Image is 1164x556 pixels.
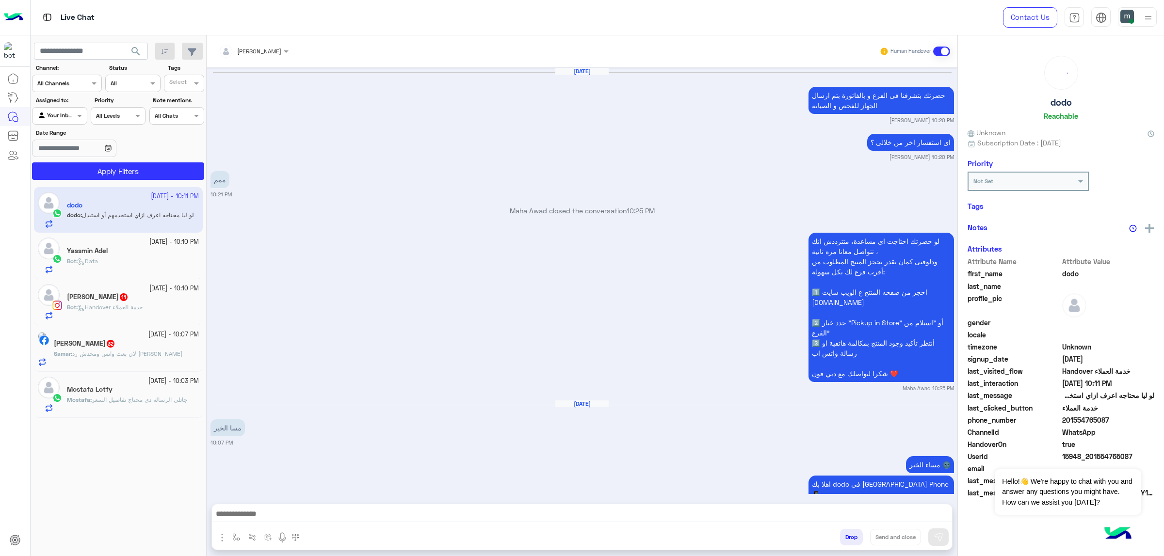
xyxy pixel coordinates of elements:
[973,177,993,185] b: Not Set
[149,284,199,293] small: [DATE] - 10:10 PM
[52,393,62,403] img: WhatsApp
[555,400,609,407] h6: [DATE]
[67,396,92,403] b: :
[968,403,1060,413] span: last_clicked_button
[148,377,199,386] small: [DATE] - 10:03 PM
[968,439,1060,449] span: HandoverOn
[1062,318,1155,328] span: null
[889,153,954,161] small: [PERSON_NAME] 10:20 PM
[54,350,71,357] span: Samar
[67,303,76,311] span: Bot
[36,128,145,137] label: Date Range
[968,488,1055,498] span: last_message_id
[95,96,145,105] label: Priority
[67,396,90,403] span: Mostafa
[968,415,1060,425] span: phone_number
[36,64,101,72] label: Channel:
[808,476,954,523] p: 25/9/2025, 10:07 PM
[968,378,1060,388] span: last_interaction
[237,48,281,55] span: [PERSON_NAME]
[906,456,954,473] p: 25/9/2025, 10:07 PM
[1062,256,1155,267] span: Attribute Value
[38,377,60,398] img: defaultAdmin.png
[934,532,943,542] img: send message
[149,238,199,247] small: [DATE] - 10:10 PM
[1062,342,1155,352] span: Unknown
[889,116,954,124] small: [PERSON_NAME] 10:20 PM
[38,332,47,341] img: picture
[968,269,1060,279] span: first_name
[210,419,245,436] p: 25/9/2025, 10:07 PM
[210,439,233,446] small: 10:07 PM
[4,42,21,60] img: 1403182699927242
[1062,378,1155,388] span: 2025-09-25T19:11:39.916Z
[968,318,1060,328] span: gender
[1101,517,1135,551] img: hulul-logo.png
[968,342,1060,352] span: timezone
[968,330,1060,340] span: locale
[890,48,931,55] small: Human Handover
[260,529,276,545] button: create order
[1062,330,1155,340] span: null
[54,339,115,348] h5: Samar Hassan
[968,390,1060,400] span: last_message
[1062,293,1086,318] img: defaultAdmin.png
[54,350,72,357] b: :
[41,11,53,23] img: tab
[264,533,272,541] img: create order
[968,427,1060,437] span: ChannelId
[968,202,1154,210] h6: Tags
[291,534,299,541] img: make a call
[4,7,23,28] img: Logo
[52,254,62,264] img: WhatsApp
[968,159,993,168] h6: Priority
[1003,7,1057,28] a: Contact Us
[1047,59,1075,87] div: loading...
[38,238,60,259] img: defaultAdmin.png
[968,293,1060,316] span: profile_pic
[109,64,159,72] label: Status
[244,529,260,545] button: Trigger scenario
[1062,439,1155,449] span: true
[120,293,128,301] span: 11
[1062,415,1155,425] span: 201554765087
[1129,224,1137,232] img: notes
[968,451,1060,461] span: UserId
[840,529,863,545] button: Drop
[36,96,86,105] label: Assigned to:
[870,529,921,545] button: Send and close
[968,463,1060,474] span: email
[1062,403,1155,413] span: خدمة العملاء
[1044,111,1078,120] h6: Reachable
[232,533,240,541] img: select flow
[228,529,244,545] button: select flow
[124,43,148,64] button: search
[1051,97,1072,108] h5: dodo
[1065,7,1084,28] a: tab
[968,281,1060,291] span: last_name
[78,257,98,265] span: Data
[67,257,76,265] span: Bot
[148,330,199,339] small: [DATE] - 10:07 PM
[977,138,1061,148] span: Subscription Date : [DATE]
[903,384,954,392] small: Maha Awad 10:25 PM
[67,303,78,311] b: :
[78,303,143,311] span: Handover خدمة العملاء
[248,533,256,541] img: Trigger scenario
[1062,390,1155,400] span: لو ليا محتاجه اعرف ازاي استخدمهم أو استبدل
[968,223,987,232] h6: Notes
[107,340,114,348] span: 32
[808,233,954,382] p: 19/5/2025, 10:25 PM
[555,68,609,75] h6: [DATE]
[67,385,113,394] h5: Mostafa Lotfy
[1062,366,1155,376] span: Handover خدمة العملاء
[968,476,1060,486] span: last_message_sentiment
[92,396,187,403] span: جاتلى الرساله دى محتاج تفاصيل السعر
[1062,354,1155,364] span: 2025-04-04T19:29:33.006Z
[32,162,204,180] button: Apply Filters
[38,284,60,306] img: defaultAdmin.png
[1096,12,1107,23] img: tab
[968,354,1060,364] span: signup_date
[210,171,229,188] p: 19/5/2025, 10:21 PM
[995,469,1141,515] span: Hello!👋 We're happy to chat with you and answer any questions you might have. How can we assist y...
